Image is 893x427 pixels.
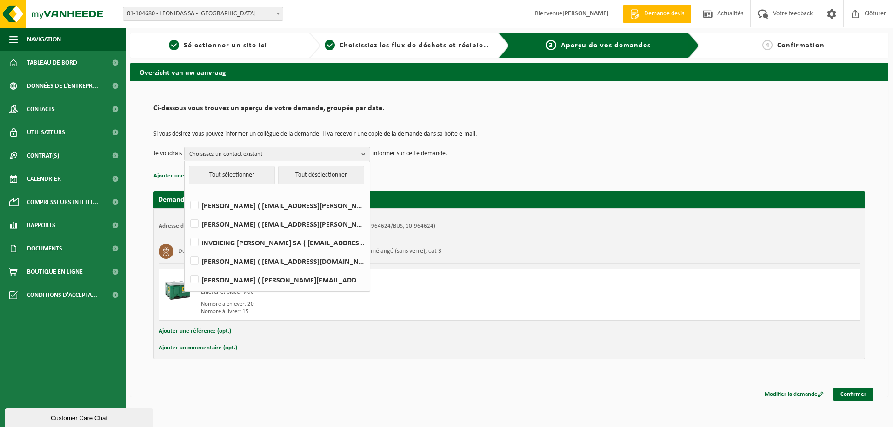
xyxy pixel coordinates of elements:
[5,407,155,427] iframe: chat widget
[169,40,179,50] span: 1
[27,121,65,144] span: Utilisateurs
[123,7,283,20] span: 01-104680 - LEONIDAS SA - ANDERLECHT
[325,40,335,50] span: 2
[130,63,888,81] h2: Overzicht van uw aanvraag
[762,40,773,50] span: 4
[201,308,546,315] div: Nombre à livrer: 15
[164,274,192,302] img: PB-LB-0680-HPE-GN-01.png
[833,388,873,401] a: Confirmer
[758,388,831,401] a: Modifier la demande
[27,167,61,191] span: Calendrier
[27,237,62,260] span: Documents
[159,342,237,354] button: Ajouter un commentaire (opt.)
[546,40,556,50] span: 3
[188,273,365,287] label: [PERSON_NAME] ( [PERSON_NAME][EMAIL_ADDRESS][PERSON_NAME][DOMAIN_NAME] )
[184,147,370,161] button: Choisissez un contact existant
[562,10,609,17] strong: [PERSON_NAME]
[201,301,546,308] div: Nombre à enlever: 20
[158,196,228,204] strong: Demande pour [DATE]
[123,7,283,21] span: 01-104680 - LEONIDAS SA - ANDERLECHT
[27,191,98,214] span: Compresseurs intelli...
[184,42,267,49] span: Sélectionner un site ici
[27,98,55,121] span: Contacts
[27,283,97,307] span: Conditions d'accepta...
[153,105,865,117] h2: Ci-dessous vous trouvez un aperçu de votre demande, groupée par date.
[373,147,447,161] p: informer sur cette demande.
[777,42,825,49] span: Confirmation
[153,131,865,138] p: Si vous désirez vous pouvez informer un collègue de la demande. Il va recevoir une copie de la de...
[325,40,491,51] a: 2Choisissiez les flux de déchets et récipients
[159,325,231,337] button: Ajouter une référence (opt.)
[27,28,61,51] span: Navigation
[153,147,182,161] p: Je voudrais
[561,42,651,49] span: Aperçu de vos demandes
[153,170,226,182] button: Ajouter une référence (opt.)
[27,214,55,237] span: Rapports
[27,74,98,98] span: Données de l'entrepr...
[201,289,546,296] div: Enlever et placer vide
[189,166,275,184] button: Tout sélectionner
[188,236,365,250] label: INVOICING [PERSON_NAME] SA ( [EMAIL_ADDRESS][DOMAIN_NAME] )
[642,9,686,19] span: Demande devis
[27,144,59,167] span: Contrat(s)
[340,42,494,49] span: Choisissiez les flux de déchets et récipients
[188,198,365,212] label: [PERSON_NAME] ( [EMAIL_ADDRESS][PERSON_NAME][DOMAIN_NAME] )
[27,260,83,283] span: Boutique en ligne
[188,254,365,268] label: [PERSON_NAME] ( [EMAIL_ADDRESS][DOMAIN_NAME] )
[188,217,365,231] label: [PERSON_NAME] ( [EMAIL_ADDRESS][PERSON_NAME][DOMAIN_NAME] )
[623,5,691,23] a: Demande devis
[135,40,301,51] a: 1Sélectionner un site ici
[178,244,441,259] h3: Déchet alimentaire, contenant des produits d'origine animale, emballage mélangé (sans verre), cat 3
[27,51,77,74] span: Tableau de bord
[278,166,364,184] button: Tout désélectionner
[159,223,217,229] strong: Adresse de placement:
[189,147,358,161] span: Choisissez un contact existant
